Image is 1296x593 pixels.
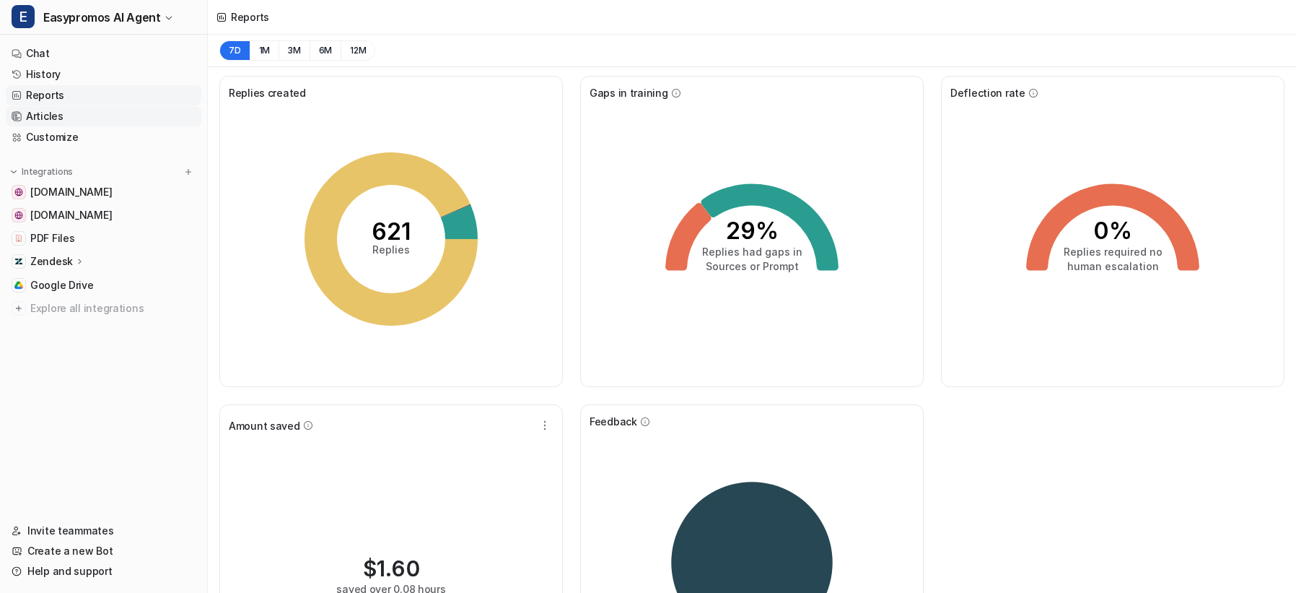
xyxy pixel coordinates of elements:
a: History [6,64,201,85]
button: 7D [219,40,250,61]
button: Integrations [6,165,77,179]
a: Google DriveGoogle Drive [6,275,201,295]
tspan: 0% [1093,217,1132,245]
a: www.easypromosapp.com[DOMAIN_NAME] [6,182,201,202]
img: expand menu [9,167,19,177]
a: Explore all integrations [6,298,201,319]
img: Google Drive [14,281,23,290]
button: 1M [250,40,279,61]
a: PDF FilesPDF Files [6,228,201,248]
a: Create a new Bot [6,541,201,561]
span: PDF Files [30,231,74,246]
button: 3M [279,40,310,61]
button: 12M [341,40,375,61]
a: Reports [6,85,201,105]
span: Deflection rate [950,85,1025,100]
tspan: Replies had gaps in [702,246,802,258]
tspan: Sources or Prompt [706,260,799,272]
span: Google Drive [30,278,94,293]
img: explore all integrations [12,301,26,316]
a: Help and support [6,561,201,581]
span: Gaps in training [590,85,668,100]
img: www.easypromosapp.com [14,188,23,196]
span: E [12,5,35,28]
tspan: Replies [372,243,410,256]
tspan: human escalation [1067,260,1159,272]
img: easypromos-apiref.redoc.ly [14,211,23,220]
img: Zendesk [14,257,23,266]
span: 1.60 [377,555,420,581]
div: $ [363,555,420,581]
a: Chat [6,43,201,64]
span: [DOMAIN_NAME] [30,185,112,199]
a: Articles [6,106,201,126]
span: Replies created [229,85,306,100]
span: Easypromos AI Agent [43,7,160,27]
tspan: 29% [726,217,779,245]
img: PDF Files [14,234,23,243]
span: Feedback [590,414,637,429]
span: Explore all integrations [30,297,196,320]
span: Amount saved [229,418,300,433]
tspan: Replies required no [1064,246,1163,258]
tspan: 621 [372,217,411,246]
div: Reports [231,9,269,25]
p: Integrations [22,166,73,178]
button: 6M [310,40,341,61]
img: menu_add.svg [183,167,193,177]
a: Customize [6,127,201,147]
a: easypromos-apiref.redoc.ly[DOMAIN_NAME] [6,205,201,225]
a: Invite teammates [6,521,201,541]
span: [DOMAIN_NAME] [30,208,112,222]
p: Zendesk [30,254,73,269]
